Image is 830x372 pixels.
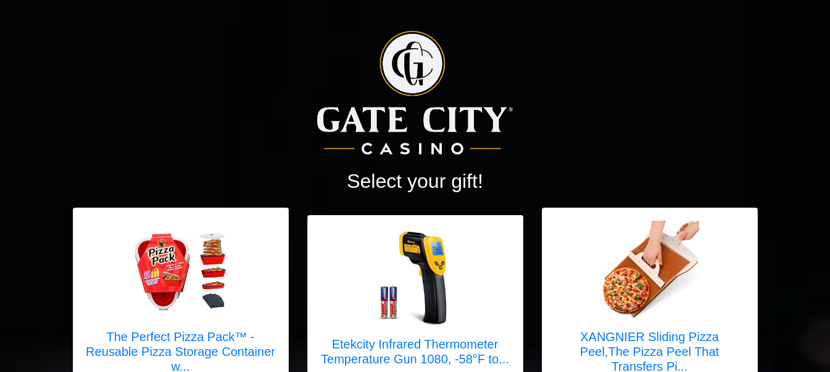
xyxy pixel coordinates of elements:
[73,169,758,193] h2: Select your gift!
[317,31,512,154] img: Logo
[366,228,465,327] img: Etekcity Infrared Thermometer Temperature Gun 1080, -58°F to 1130°F for Meat Food Pizza Oven Grid...
[320,337,510,366] h5: Etekcity Infrared Thermometer Temperature Gun 1080, -58°F to...
[131,227,230,315] img: The Perfect Pizza Pack™ - Reusable Pizza Storage Container with 5 Microwavable Serving Trays - BP...
[600,221,699,319] img: XANGNIER Sliding Pizza Peel,The Pizza Peel That Transfers Pizza Perfectly,Super Magic Peel Pizza,...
